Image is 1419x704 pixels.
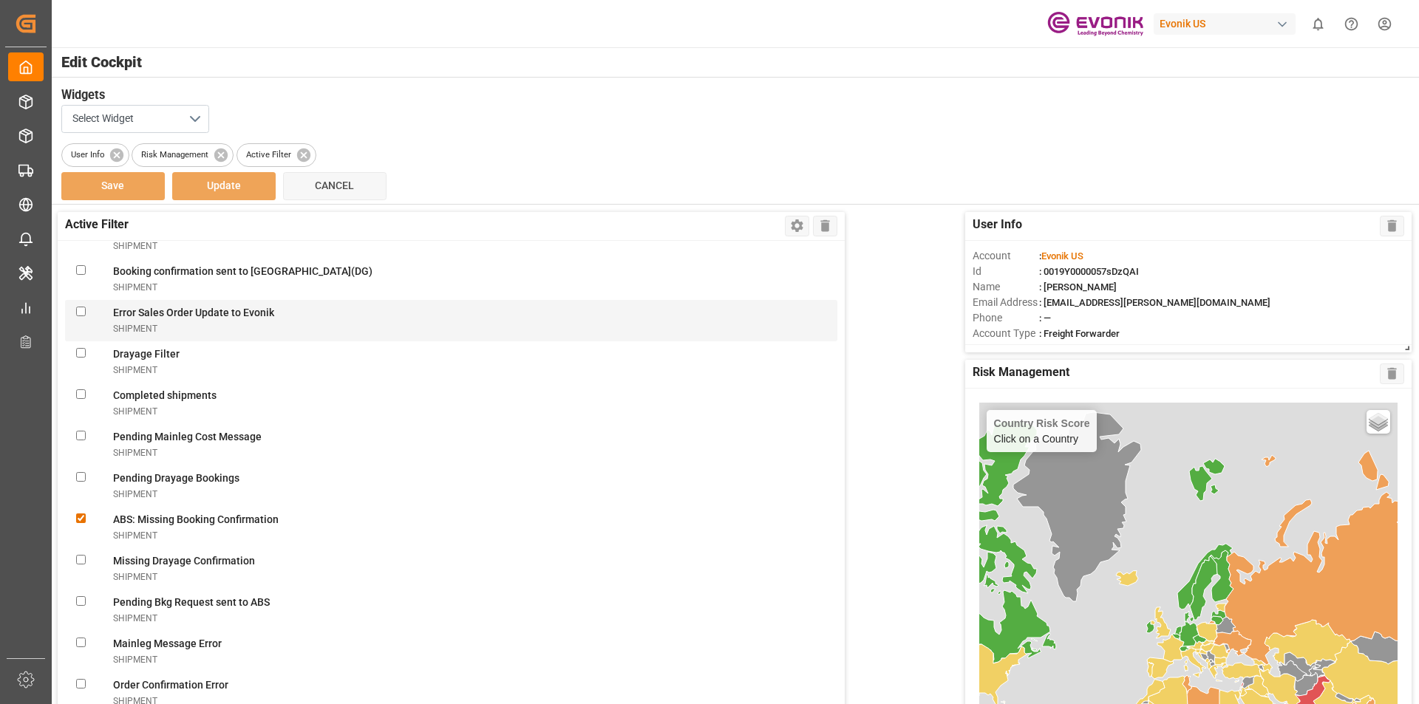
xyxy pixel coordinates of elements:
[973,363,1069,384] span: Risk Management
[61,105,209,133] button: open menu
[113,513,279,525] span: ABS: Missing Booking Confirmation
[1154,13,1296,35] div: Evonik US
[283,172,387,200] button: Cancel
[61,51,1408,73] span: Edit Cockpit
[113,324,157,334] span: SHIPMENT
[113,613,157,623] span: SHIPMENT
[113,389,217,401] span: Completed shipments
[1335,7,1368,41] button: Help Center
[1301,7,1335,41] button: show 0 new notifications
[61,143,129,167] div: User Info
[113,365,157,375] span: SHIPMENT
[132,143,234,167] div: Risk Management
[1154,10,1301,38] button: Evonik US
[113,406,157,417] span: SHIPMENT
[113,307,274,318] span: Error Sales Order Update to Evonik
[72,111,134,126] span: Select Widget
[61,86,1392,105] h3: Widgets
[113,489,157,499] span: SHIPMENT
[113,555,255,567] span: Missing Drayage Confirmation
[973,216,1022,236] span: User Info
[113,282,157,293] span: SHIPMENT
[113,348,180,360] span: Drayage Filter
[113,265,372,277] span: Booking confirmation sent to [GEOGRAPHIC_DATA](DG)
[113,241,157,251] span: SHIPMENT
[113,655,157,665] span: SHIPMENT
[113,472,239,484] span: Pending Drayage Bookings
[113,638,222,649] span: Mainleg Message Error
[113,596,270,608] span: Pending Bkg Request sent to ABS
[61,172,165,200] button: Save
[237,148,300,161] span: Active Filter
[236,143,316,167] div: Active Filter
[113,530,157,541] span: SHIPMENT
[1047,11,1143,37] img: Evonik-brand-mark-Deep-Purple-RGB.jpeg_1700498283.jpeg
[172,172,276,200] button: Update
[113,448,157,458] span: SHIPMENT
[113,679,228,691] span: Order Confirmation Error
[113,431,262,442] span: Pending Mainleg Cost Message
[62,148,113,161] span: User Info
[315,180,354,191] span: Cancel
[113,572,157,582] span: SHIPMENT
[132,148,217,161] span: Risk Management
[65,216,129,236] span: Active Filter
